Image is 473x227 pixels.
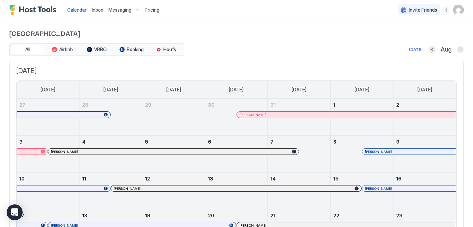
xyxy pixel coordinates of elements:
[82,213,87,218] span: 18
[142,172,205,185] a: August 12, 2025
[79,136,142,148] a: August 4, 2025
[142,99,205,111] a: July 29, 2025
[393,99,456,136] td: August 2, 2025
[268,136,330,148] a: August 7, 2025
[9,5,59,15] a: Host Tools Logo
[145,176,150,181] span: 12
[396,102,399,108] span: 2
[67,6,86,13] a: Calendar
[268,99,330,111] a: July 31, 2025
[268,172,330,185] a: August 14, 2025
[270,176,276,181] span: 14
[7,204,23,220] div: Open Intercom Messenger
[208,139,211,145] span: 6
[160,81,188,99] a: Tuesday
[82,139,85,145] span: 4
[222,81,250,99] a: Wednesday
[142,209,205,222] a: August 19, 2025
[208,102,215,108] span: 30
[365,186,453,191] div: [PERSON_NAME]
[457,46,464,53] button: Next month
[19,102,25,108] span: 27
[97,81,125,99] a: Monday
[114,186,141,191] span: [PERSON_NAME]
[149,45,183,54] button: Houfy
[79,99,142,136] td: July 28, 2025
[365,186,392,191] span: [PERSON_NAME]
[9,43,184,56] div: tab-group
[142,99,205,136] td: July 29, 2025
[9,28,464,38] span: [GEOGRAPHIC_DATA]
[205,209,268,222] a: August 20, 2025
[79,99,142,111] a: July 28, 2025
[51,150,78,154] span: [PERSON_NAME]
[208,213,214,218] span: 20
[115,45,148,54] button: Booking
[145,213,150,218] span: 19
[127,47,144,53] span: Booking
[331,99,394,136] td: August 1, 2025
[17,99,79,111] a: July 27, 2025
[17,172,79,185] a: August 10, 2025
[268,172,331,209] td: August 14, 2025
[82,176,86,181] span: 11
[92,6,103,13] a: Inbox
[17,172,79,209] td: August 10, 2025
[17,136,79,148] a: August 3, 2025
[270,102,276,108] span: 31
[92,7,103,13] span: Inbox
[331,136,394,172] td: August 8, 2025
[11,45,44,54] button: All
[394,209,456,222] a: August 23, 2025
[103,87,118,93] span: [DATE]
[17,136,79,172] td: August 3, 2025
[429,46,435,53] button: Previous month
[333,176,339,181] span: 15
[417,87,432,93] span: [DATE]
[19,176,25,181] span: 10
[205,99,268,111] a: July 30, 2025
[333,213,339,218] span: 22
[79,172,142,209] td: August 11, 2025
[239,113,266,117] span: [PERSON_NAME]
[67,7,86,13] span: Calendar
[229,87,243,93] span: [DATE]
[17,209,79,222] a: August 17, 2025
[268,99,331,136] td: July 31, 2025
[285,81,313,99] a: Thursday
[331,99,393,111] a: August 1, 2025
[79,172,142,185] a: August 11, 2025
[17,99,79,136] td: July 27, 2025
[205,172,268,185] a: August 13, 2025
[270,213,275,218] span: 21
[292,87,306,93] span: [DATE]
[59,47,73,53] span: Airbnb
[79,209,142,222] a: August 18, 2025
[396,139,399,145] span: 9
[205,99,268,136] td: July 30, 2025
[142,172,205,209] td: August 12, 2025
[166,87,181,93] span: [DATE]
[205,136,268,172] td: August 6, 2025
[79,136,142,172] td: August 4, 2025
[145,139,148,145] span: 5
[331,209,393,222] a: August 22, 2025
[41,87,55,93] span: [DATE]
[442,6,450,14] div: menu
[80,45,113,54] button: VRBO
[394,136,456,148] a: August 9, 2025
[393,172,456,209] td: August 16, 2025
[394,99,456,111] a: August 2, 2025
[51,150,296,154] div: [PERSON_NAME]
[365,150,392,154] span: [PERSON_NAME]
[453,5,464,15] div: User profile
[19,139,23,145] span: 3
[331,172,393,185] a: August 15, 2025
[268,136,331,172] td: August 7, 2025
[408,46,423,54] button: [DATE]
[145,7,159,13] span: Pricing
[333,102,335,108] span: 1
[393,136,456,172] td: August 9, 2025
[355,87,369,93] span: [DATE]
[394,172,456,185] a: August 16, 2025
